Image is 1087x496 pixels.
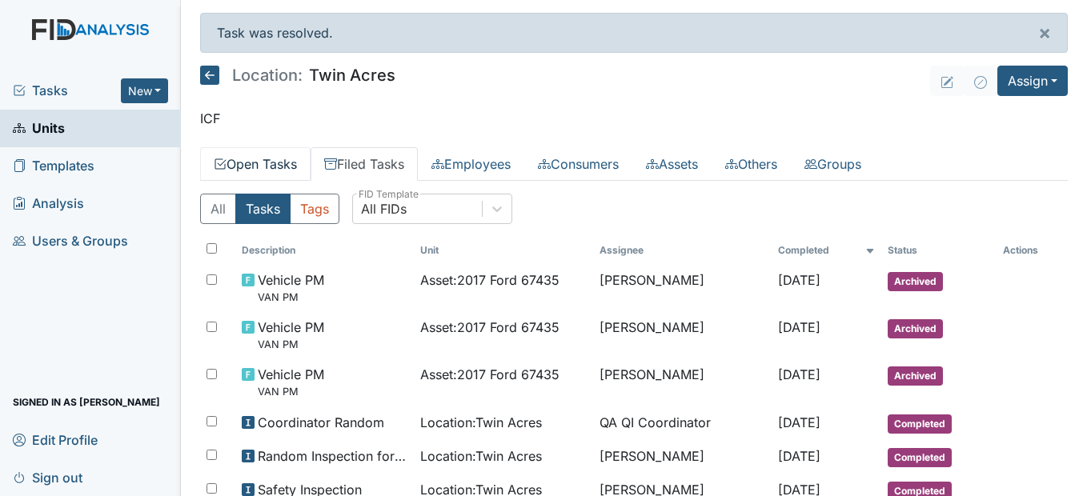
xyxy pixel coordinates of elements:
[258,270,324,305] span: Vehicle PM VAN PM
[207,243,217,254] input: Toggle All Rows Selected
[593,358,772,406] td: [PERSON_NAME]
[200,13,1068,53] div: Task was resolved.
[881,237,996,264] th: Toggle SortBy
[361,199,407,218] div: All FIDs
[414,237,593,264] th: Toggle SortBy
[778,319,820,335] span: [DATE]
[888,414,952,434] span: Completed
[420,365,560,384] span: Asset : 2017 Ford 67435
[200,147,311,181] a: Open Tasks
[235,237,415,264] th: Toggle SortBy
[258,318,324,352] span: Vehicle PM VAN PM
[13,427,98,452] span: Edit Profile
[290,194,339,224] button: Tags
[888,448,952,467] span: Completed
[311,147,418,181] a: Filed Tasks
[593,440,772,474] td: [PERSON_NAME]
[1038,21,1051,44] span: ×
[772,237,881,264] th: Toggle SortBy
[593,237,772,264] th: Assignee
[778,366,820,382] span: [DATE]
[13,229,128,254] span: Users & Groups
[997,66,1068,96] button: Assign
[712,147,791,181] a: Others
[593,264,772,311] td: [PERSON_NAME]
[524,147,632,181] a: Consumers
[200,194,236,224] button: All
[200,194,339,224] div: Type filter
[778,414,820,430] span: [DATE]
[232,67,303,83] span: Location:
[258,413,384,432] span: Coordinator Random
[13,154,94,178] span: Templates
[997,237,1068,264] th: Actions
[593,311,772,358] td: [PERSON_NAME]
[258,337,324,352] small: VAN PM
[778,448,820,464] span: [DATE]
[778,272,820,288] span: [DATE]
[13,191,84,216] span: Analysis
[420,318,560,337] span: Asset : 2017 Ford 67435
[200,66,395,85] h5: Twin Acres
[13,81,121,100] a: Tasks
[121,78,169,103] button: New
[235,194,291,224] button: Tasks
[420,413,542,432] span: Location : Twin Acres
[13,390,160,414] span: Signed in as [PERSON_NAME]
[593,406,772,440] td: QA QI Coordinator
[200,109,1068,128] p: ICF
[632,147,712,181] a: Assets
[258,290,324,305] small: VAN PM
[258,446,408,466] span: Random Inspection for Evening
[13,116,65,141] span: Units
[258,384,324,399] small: VAN PM
[888,272,943,291] span: Archived
[13,465,82,490] span: Sign out
[420,446,542,466] span: Location : Twin Acres
[420,270,560,290] span: Asset : 2017 Ford 67435
[888,319,943,338] span: Archived
[258,365,324,399] span: Vehicle PM VAN PM
[1022,14,1067,52] button: ×
[888,366,943,386] span: Archived
[791,147,875,181] a: Groups
[418,147,524,181] a: Employees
